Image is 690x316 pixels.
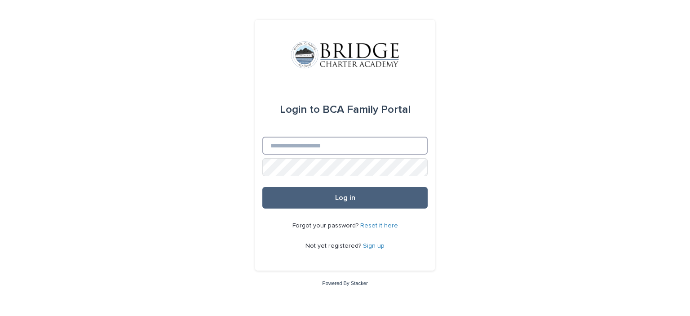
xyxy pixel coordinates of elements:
[305,243,363,249] span: Not yet registered?
[360,223,398,229] a: Reset it here
[292,223,360,229] span: Forgot your password?
[291,41,399,68] img: V1C1m3IdTEidaUdm9Hs0
[280,104,320,115] span: Login to
[280,97,411,122] div: BCA Family Portal
[322,280,367,286] a: Powered By Stacker
[363,243,385,249] a: Sign up
[262,187,428,209] button: Log in
[335,194,355,201] span: Log in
